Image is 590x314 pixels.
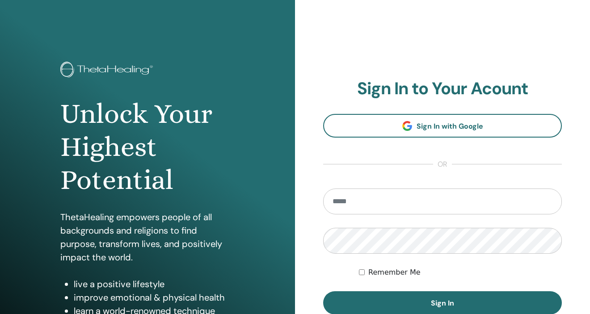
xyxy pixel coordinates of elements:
h1: Unlock Your Highest Potential [60,97,235,197]
span: Sign In [431,298,454,308]
p: ThetaHealing empowers people of all backgrounds and religions to find purpose, transform lives, a... [60,210,235,264]
label: Remember Me [368,267,421,278]
span: or [433,159,452,170]
a: Sign In with Google [323,114,562,138]
span: Sign In with Google [417,121,483,131]
li: improve emotional & physical health [74,291,235,304]
div: Keep me authenticated indefinitely or until I manually logout [359,267,562,278]
h2: Sign In to Your Acount [323,79,562,99]
li: live a positive lifestyle [74,277,235,291]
